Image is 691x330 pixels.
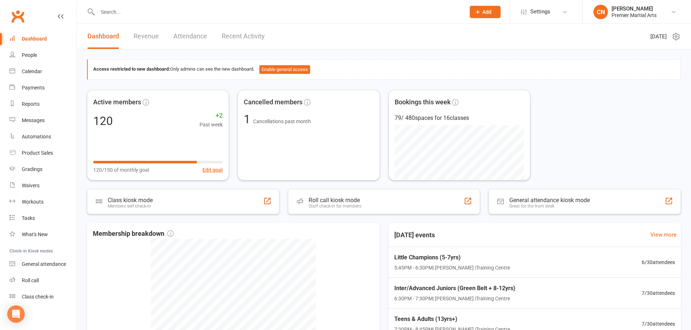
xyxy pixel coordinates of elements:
a: Dashboard [87,24,119,49]
span: Membership breakdown [93,229,174,239]
span: 7 / 30 attendees [642,289,675,297]
span: Past week [200,121,223,129]
div: Automations [22,134,51,139]
a: General attendance kiosk mode [9,256,77,272]
a: Clubworx [9,7,27,25]
a: Roll call [9,272,77,289]
div: [PERSON_NAME] [612,5,657,12]
a: People [9,47,77,63]
div: Class check-in [22,294,54,300]
a: Attendance [173,24,207,49]
div: Roll call [22,277,39,283]
a: Product Sales [9,145,77,161]
button: Add [470,6,501,18]
div: Class kiosk mode [108,197,153,204]
div: Calendar [22,68,42,74]
div: Reports [22,101,40,107]
div: 79 / 480 spaces for 16 classes [395,113,524,123]
div: Staff check-in for members [309,204,361,209]
a: Waivers [9,177,77,194]
div: Roll call kiosk mode [309,197,361,204]
span: 6 / 30 attendees [642,258,675,266]
a: Class kiosk mode [9,289,77,305]
input: Search... [95,7,460,17]
h3: [DATE] events [388,229,441,242]
span: 6:30PM - 7:30PM | [PERSON_NAME] | Training Centre [394,295,515,302]
span: 120/150 of monthly goal [93,166,149,174]
a: Tasks [9,210,77,226]
span: [DATE] [650,32,667,41]
div: Premier Martial Arts [612,12,657,18]
div: Members self check-in [108,204,153,209]
button: Edit goal [202,166,223,174]
a: View more [650,230,676,239]
div: Open Intercom Messenger [7,305,25,323]
a: Automations [9,129,77,145]
span: Active members [93,97,141,108]
button: Enable general access [259,65,310,74]
div: Waivers [22,183,40,188]
div: 120 [93,115,113,127]
a: Recent Activity [222,24,265,49]
span: Cancellations past month [253,118,311,124]
div: General attendance kiosk mode [509,197,590,204]
div: What's New [22,231,48,237]
div: People [22,52,37,58]
a: Workouts [9,194,77,210]
div: Gradings [22,166,42,172]
div: General attendance [22,261,66,267]
div: Dashboard [22,36,47,42]
span: Cancelled members [244,97,303,108]
span: 1 [244,112,253,126]
span: +2 [200,110,223,121]
a: Reports [9,96,77,112]
div: Only admins can see the new dashboard. [93,65,675,74]
span: Teens & Adults (13yrs+) [394,314,510,324]
a: Messages [9,112,77,129]
span: Inter/Advanced Juniors (Green Belt + 8-12yrs) [394,284,515,293]
span: Little Champions (5-7yrs) [394,253,510,262]
div: Workouts [22,199,44,205]
div: Great for the front desk [509,204,590,209]
span: Settings [530,4,550,20]
div: Payments [22,85,45,91]
span: 5:45PM - 6:30PM | [PERSON_NAME] | Training Centre [394,264,510,272]
a: Calendar [9,63,77,80]
a: Gradings [9,161,77,177]
div: Tasks [22,215,35,221]
span: Bookings this week [395,97,451,108]
div: Product Sales [22,150,53,156]
span: Add [482,9,491,15]
a: Dashboard [9,31,77,47]
strong: Access restricted to new dashboard: [93,66,170,72]
div: CN [593,5,608,19]
a: Revenue [133,24,159,49]
a: What's New [9,226,77,243]
div: Messages [22,117,45,123]
span: 7 / 30 attendees [642,320,675,328]
a: Payments [9,80,77,96]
